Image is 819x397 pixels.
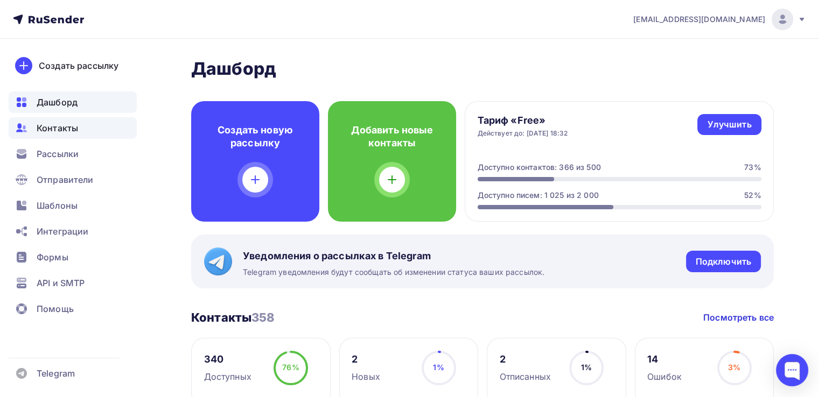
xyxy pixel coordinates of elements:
[37,367,75,380] span: Telegram
[9,195,137,216] a: Шаблоны
[433,363,444,372] span: 1%
[352,353,380,366] div: 2
[478,162,601,173] div: Доступно контактов: 366 из 500
[500,353,551,366] div: 2
[345,124,439,150] h4: Добавить новые контакты
[37,147,79,160] span: Рассылки
[478,114,568,127] h4: Тариф «Free»
[37,277,85,289] span: API и SMTP
[208,124,302,150] h4: Создать новую рассылку
[37,302,74,315] span: Помощь
[9,246,137,268] a: Формы
[37,251,68,264] span: Формы
[9,169,137,190] a: Отправители
[478,129,568,138] div: Действует до: [DATE] 18:32
[696,256,751,268] div: Подключить
[37,122,78,134] span: Контакты
[647,370,682,383] div: Ошибок
[500,370,551,383] div: Отписанных
[191,310,275,325] h3: Контакты
[37,225,88,238] span: Интеграции
[243,267,544,278] span: Telegram уведомления будут сообщать об изменении статуса ваших рассылок.
[728,363,740,372] span: 3%
[9,91,137,113] a: Дашборд
[37,173,94,186] span: Отправители
[352,370,380,383] div: Новых
[37,199,78,212] span: Шаблоны
[243,250,544,263] span: Уведомления о рассылках в Telegram
[9,143,137,165] a: Рассылки
[744,162,761,173] div: 73%
[204,353,251,366] div: 340
[251,310,275,324] span: 358
[282,363,299,372] span: 76%
[9,117,137,139] a: Контакты
[204,370,251,383] div: Доступных
[633,9,806,30] a: [EMAIL_ADDRESS][DOMAIN_NAME]
[703,311,774,324] a: Посмотреть все
[37,96,78,109] span: Дашборд
[707,118,751,131] div: Улучшить
[647,353,682,366] div: 14
[633,14,765,25] span: [EMAIL_ADDRESS][DOMAIN_NAME]
[478,190,599,201] div: Доступно писем: 1 025 из 2 000
[191,58,774,80] h2: Дашборд
[744,190,761,201] div: 52%
[581,363,592,372] span: 1%
[39,59,118,72] div: Создать рассылку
